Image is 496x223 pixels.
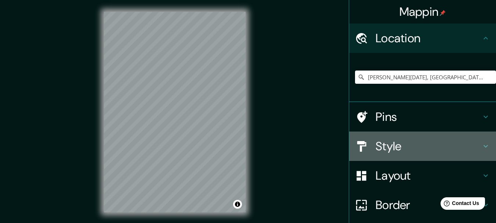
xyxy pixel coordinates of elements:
div: Pins [349,102,496,132]
div: Layout [349,161,496,190]
div: Location [349,24,496,53]
h4: Mappin [399,4,446,19]
div: Style [349,132,496,161]
h4: Location [376,31,481,46]
div: Border [349,190,496,220]
iframe: Help widget launcher [431,194,488,215]
img: pin-icon.png [440,10,446,16]
input: Pick your city or area [355,71,496,84]
h4: Border [376,198,481,212]
button: Toggle attribution [233,200,242,209]
h4: Pins [376,109,481,124]
canvas: Map [104,12,246,212]
h4: Style [376,139,481,154]
h4: Layout [376,168,481,183]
